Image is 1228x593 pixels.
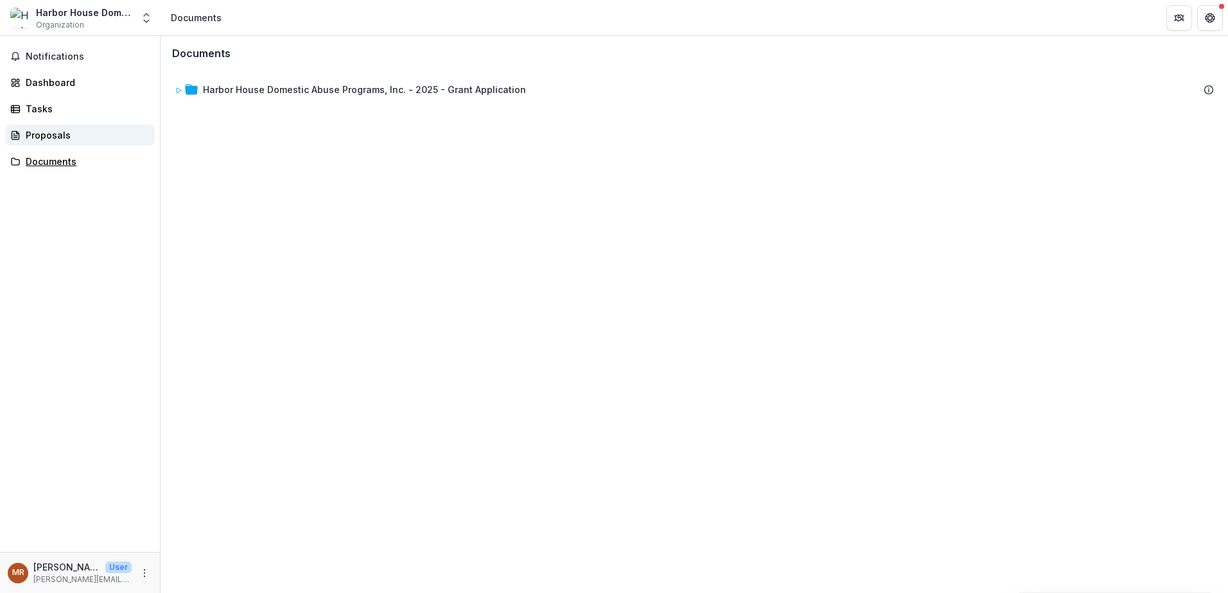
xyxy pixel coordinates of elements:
[5,151,155,172] a: Documents
[26,128,145,142] div: Proposals
[26,102,145,116] div: Tasks
[33,560,100,574] p: [PERSON_NAME]
[137,565,152,581] button: More
[36,19,84,31] span: Organization
[105,562,132,573] p: User
[10,8,31,28] img: Harbor House Domestic Abuse Programs, Inc.
[26,76,145,89] div: Dashboard
[36,6,132,19] div: Harbor House Domestic Abuse Programs, Inc.
[166,8,227,27] nav: breadcrumb
[137,5,155,31] button: Open entity switcher
[1197,5,1223,31] button: Get Help
[26,155,145,168] div: Documents
[33,574,132,585] p: [PERSON_NAME][EMAIL_ADDRESS][PERSON_NAME][DOMAIN_NAME]
[5,46,155,67] button: Notifications
[203,83,526,96] div: Harbor House Domestic Abuse Programs, Inc. - 2025 - Grant Application
[26,51,150,62] span: Notifications
[170,78,1219,101] div: Harbor House Domestic Abuse Programs, Inc. - 2025 - Grant Application
[172,47,231,60] h3: Documents
[5,72,155,93] a: Dashboard
[5,125,155,146] a: Proposals
[5,98,155,119] a: Tasks
[1166,5,1192,31] button: Partners
[171,11,222,24] div: Documents
[12,569,24,577] div: Melissa Rettler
